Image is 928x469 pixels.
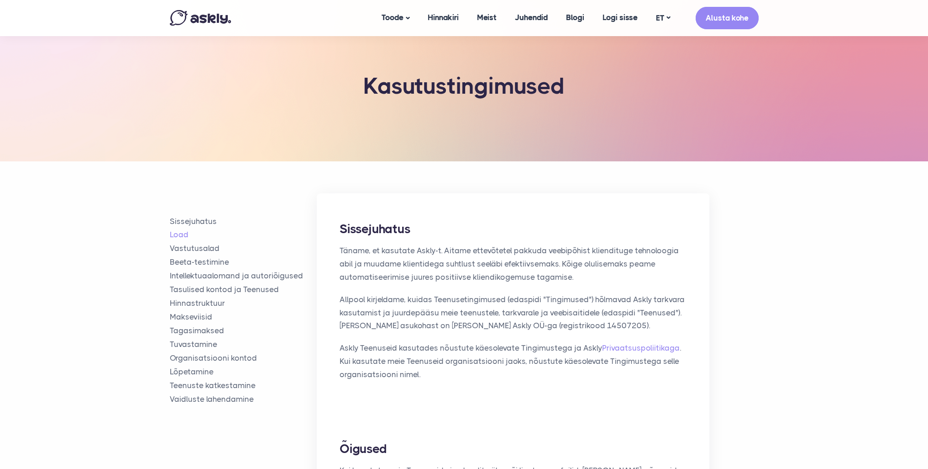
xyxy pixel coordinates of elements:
a: Tuvastamine [170,339,317,350]
a: Privaatsuspoliitikaga [602,343,680,352]
p: Allpool kirjeldame, kuidas Teenusetingimused (edaspidi "Tingimused") hõlmavad Askly tarkvara kasu... [340,293,687,333]
a: Beeta-testimine [170,257,317,267]
a: Vastutusalad [170,243,317,254]
a: Load [170,229,317,240]
a: Alusta kohe [696,7,759,29]
a: Teenuste katkestamine [170,380,317,391]
a: Vaidluste lahendamine [170,394,317,405]
h1: Kasutustingimused [320,73,608,100]
p: Askly Teenuseid kasutades nõustute käesolevate Tingimustega ja Askly . Kui kasutate meie Teenusei... [340,341,687,381]
a: Hinnastruktuur [170,298,317,309]
h2: Sissejuhatus [340,221,687,237]
a: ET [647,11,679,25]
a: Makseviisid [170,312,317,322]
a: Lõpetamine [170,367,317,377]
img: Askly [170,10,231,26]
h2: Õigused [340,441,687,457]
a: Tasulised kontod ja Teenused [170,284,317,295]
a: Tagasimaksed [170,325,317,336]
iframe: Askly chat [898,394,921,439]
a: Intellektuaalomand ja autoriõigused [170,271,317,281]
a: Organisatsiooni kontod [170,353,317,363]
p: Täname, et kasutate Askly-t. Aitame ettevõtetel pakkuda veebipõhist kliendituge tehnoloogia abil ... [340,244,687,284]
a: Sissejuhatus [170,216,317,227]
